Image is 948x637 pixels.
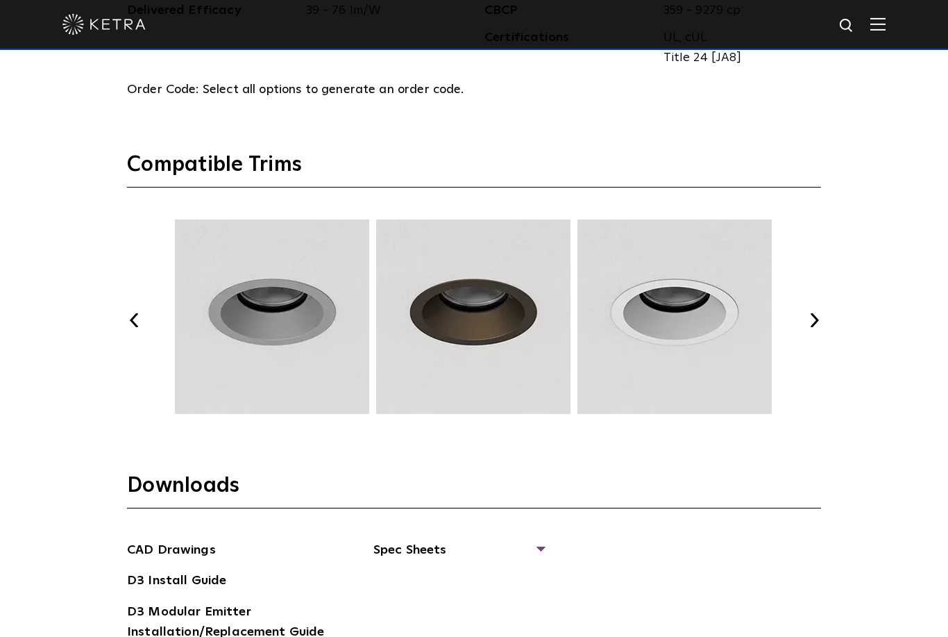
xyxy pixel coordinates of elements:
[203,83,464,96] span: Select all options to generate an order code.
[127,571,226,593] a: D3 Install Guide
[870,17,886,31] img: Hamburger%20Nav.svg
[373,540,543,571] span: Spec Sheets
[127,83,199,96] span: Order Code:
[127,472,821,508] h3: Downloads
[127,540,216,563] a: CAD Drawings
[807,313,821,327] button: Next
[374,220,573,414] img: TRM004.webp
[127,313,141,327] button: Previous
[838,17,856,35] img: search icon
[127,151,821,188] h3: Compatible Trims
[173,220,371,414] img: TRM003.webp
[663,48,811,68] span: Title 24 [JA8]
[62,14,146,35] img: ketra-logo-2019-white
[575,220,774,414] img: TRM005.webp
